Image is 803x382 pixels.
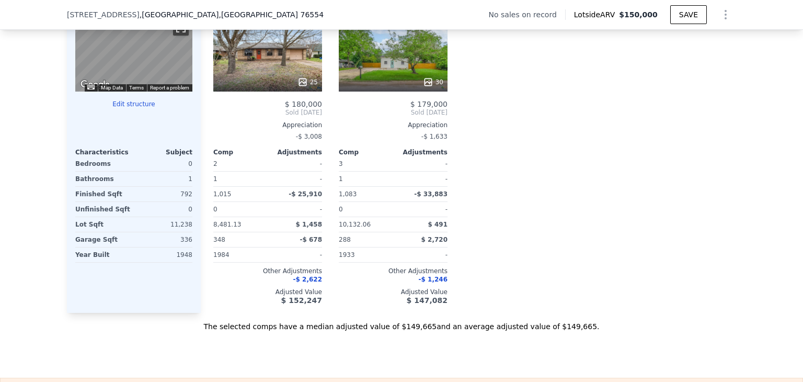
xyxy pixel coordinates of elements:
[150,85,189,91] a: Report a problem
[339,221,371,228] span: 10,132.06
[421,236,448,243] span: $ 2,720
[296,133,322,140] span: -$ 3,008
[75,187,132,201] div: Finished Sqft
[129,85,144,91] a: Terms (opens in new tab)
[339,248,391,262] div: 1933
[213,206,217,213] span: 0
[87,85,95,89] button: Keyboard shortcuts
[395,156,448,171] div: -
[75,16,192,92] div: Map
[339,190,357,198] span: 1,083
[75,248,132,262] div: Year Built
[136,156,192,171] div: 0
[75,148,134,156] div: Characteristics
[281,296,322,305] span: $ 152,247
[296,221,322,228] span: $ 1,458
[268,148,322,156] div: Adjustments
[75,232,132,247] div: Garage Sqft
[213,121,322,129] div: Appreciation
[270,172,322,186] div: -
[213,172,266,186] div: 1
[136,248,192,262] div: 1948
[213,267,322,275] div: Other Adjustments
[213,190,231,198] span: 1,015
[67,313,736,332] div: The selected comps have a median adjusted value of $149,665 and an average adjusted value of $149...
[419,276,448,283] span: -$ 1,246
[339,160,343,167] span: 3
[75,156,132,171] div: Bedrooms
[339,267,448,275] div: Other Adjustments
[136,217,192,232] div: 11,238
[289,190,322,198] span: -$ 25,910
[715,4,736,25] button: Show Options
[407,296,448,305] span: $ 147,082
[270,156,322,171] div: -
[78,78,112,92] img: Google
[339,121,448,129] div: Appreciation
[339,148,393,156] div: Comp
[75,217,132,232] div: Lot Sqft
[213,108,322,117] span: Sold [DATE]
[395,172,448,186] div: -
[136,202,192,217] div: 0
[75,16,192,92] div: Street View
[410,100,448,108] span: $ 179,000
[270,248,322,262] div: -
[423,77,443,87] div: 30
[297,77,318,87] div: 25
[136,232,192,247] div: 336
[670,5,707,24] button: SAVE
[140,9,324,20] span: , [GEOGRAPHIC_DATA]
[339,108,448,117] span: Sold [DATE]
[213,236,225,243] span: 348
[270,202,322,217] div: -
[136,187,192,201] div: 792
[489,9,565,20] div: No sales on record
[395,202,448,217] div: -
[414,190,448,198] span: -$ 33,883
[395,248,448,262] div: -
[393,148,448,156] div: Adjustments
[67,9,140,20] span: [STREET_ADDRESS]
[428,221,448,228] span: $ 491
[219,10,324,19] span: , [GEOGRAPHIC_DATA] 76554
[75,202,132,217] div: Unfinished Sqft
[75,100,192,108] button: Edit structure
[339,236,351,243] span: 288
[300,236,322,243] span: -$ 678
[101,84,123,92] button: Map Data
[213,148,268,156] div: Comp
[213,248,266,262] div: 1984
[293,276,322,283] span: -$ 2,622
[136,172,192,186] div: 1
[339,206,343,213] span: 0
[75,172,132,186] div: Bathrooms
[213,288,322,296] div: Adjusted Value
[285,100,322,108] span: $ 180,000
[574,9,619,20] span: Lotside ARV
[339,172,391,186] div: 1
[619,10,658,19] span: $150,000
[339,288,448,296] div: Adjusted Value
[213,221,241,228] span: 8,481.13
[134,148,192,156] div: Subject
[213,160,217,167] span: 2
[78,78,112,92] a: Open this area in Google Maps (opens a new window)
[421,133,448,140] span: -$ 1,633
